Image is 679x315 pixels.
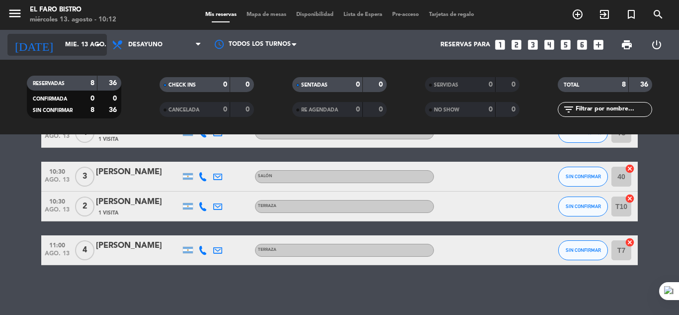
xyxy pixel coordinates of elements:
[258,248,276,252] span: Terraza
[45,207,70,218] span: ago. 13
[258,130,276,134] span: Terraza
[625,237,635,247] i: cancel
[30,5,116,15] div: El Faro Bistro
[246,106,252,113] strong: 0
[301,107,338,112] span: RE AGENDADA
[356,106,360,113] strong: 0
[90,80,94,87] strong: 8
[92,39,104,51] i: arrow_drop_down
[440,41,490,48] span: Reservas para
[558,197,608,216] button: SIN CONFIRMAR
[33,81,65,86] span: RESERVADAS
[494,38,507,51] i: looks_one
[651,39,663,51] i: power_settings_new
[564,83,579,88] span: TOTAL
[258,174,272,178] span: Salón
[45,239,70,250] span: 11:00
[45,133,70,144] span: ago. 13
[622,81,626,88] strong: 8
[45,250,70,262] span: ago. 13
[169,107,199,112] span: CANCELADA
[109,106,119,113] strong: 36
[339,12,387,17] span: Lista de Espera
[558,240,608,260] button: SIN CONFIRMAR
[652,8,664,20] i: search
[510,38,523,51] i: looks_two
[169,83,196,88] span: CHECK INS
[566,174,601,179] span: SIN CONFIRMAR
[625,164,635,174] i: cancel
[75,240,94,260] span: 4
[640,81,650,88] strong: 36
[387,12,424,17] span: Pre-acceso
[563,104,575,115] i: filter_list
[592,38,605,51] i: add_box
[379,106,385,113] strong: 0
[45,165,70,177] span: 10:30
[489,81,493,88] strong: 0
[90,95,94,102] strong: 0
[7,6,22,24] button: menu
[566,204,601,209] span: SIN CONFIRMAR
[33,97,67,102] span: CONFIRMADA
[291,12,339,17] span: Disponibilidad
[96,239,180,252] div: [PERSON_NAME]
[128,41,163,48] span: Desayuno
[45,177,70,188] span: ago. 13
[625,194,635,204] i: cancel
[98,135,118,143] span: 1 Visita
[96,166,180,179] div: [PERSON_NAME]
[223,106,227,113] strong: 0
[576,38,589,51] i: looks_6
[30,15,116,25] div: miércoles 13. agosto - 10:12
[75,197,94,216] span: 2
[543,38,556,51] i: looks_4
[7,34,60,56] i: [DATE]
[642,30,672,60] div: LOG OUT
[258,204,276,208] span: Terraza
[109,80,119,87] strong: 36
[575,104,652,115] input: Filtrar por nombre...
[7,6,22,21] i: menu
[434,107,459,112] span: NO SHOW
[511,81,517,88] strong: 0
[75,167,94,187] span: 3
[98,209,118,217] span: 1 Visita
[598,8,610,20] i: exit_to_app
[246,81,252,88] strong: 0
[90,106,94,113] strong: 8
[200,12,242,17] span: Mis reservas
[96,196,180,209] div: [PERSON_NAME]
[511,106,517,113] strong: 0
[113,95,119,102] strong: 0
[558,167,608,187] button: SIN CONFIRMAR
[242,12,291,17] span: Mapa de mesas
[33,108,73,113] span: SIN CONFIRMAR
[566,247,601,253] span: SIN CONFIRMAR
[223,81,227,88] strong: 0
[356,81,360,88] strong: 0
[625,8,637,20] i: turned_in_not
[434,83,458,88] span: SERVIDAS
[45,195,70,207] span: 10:30
[424,12,479,17] span: Tarjetas de regalo
[572,8,584,20] i: add_circle_outline
[379,81,385,88] strong: 0
[526,38,539,51] i: looks_3
[301,83,328,88] span: SENTADAS
[559,38,572,51] i: looks_5
[489,106,493,113] strong: 0
[621,39,633,51] span: print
